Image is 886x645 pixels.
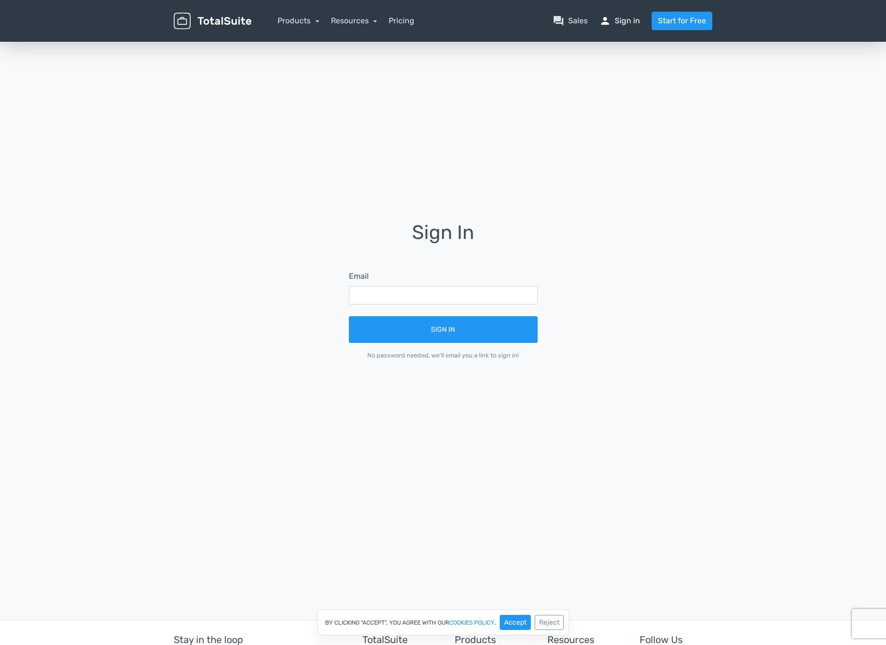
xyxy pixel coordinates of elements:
[547,634,620,645] h5: Resources
[174,13,251,30] img: TotalSuite for WordPress
[599,15,640,27] a: personSign in
[449,620,494,626] a: cookies policy
[174,634,339,645] h5: Stay in the loop
[652,12,712,30] a: Start for Free
[362,634,435,645] h5: TotalSuite
[349,351,538,360] div: No password needed, we'll email you a link to sign in!
[389,15,414,27] a: Pricing
[553,15,564,27] span: question_answer
[278,16,319,25] a: Products
[335,222,551,257] h1: Sign In
[331,16,377,25] a: Resources
[500,615,531,630] button: Accept
[553,15,588,27] a: question_answerSales
[317,610,569,635] div: By clicking "Accept", you agree with our .
[349,271,369,282] label: Email
[599,15,611,27] span: person
[455,634,527,645] h5: Products
[640,634,712,645] h5: Follow Us
[349,316,538,343] button: Sign In
[535,615,564,630] button: Reject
